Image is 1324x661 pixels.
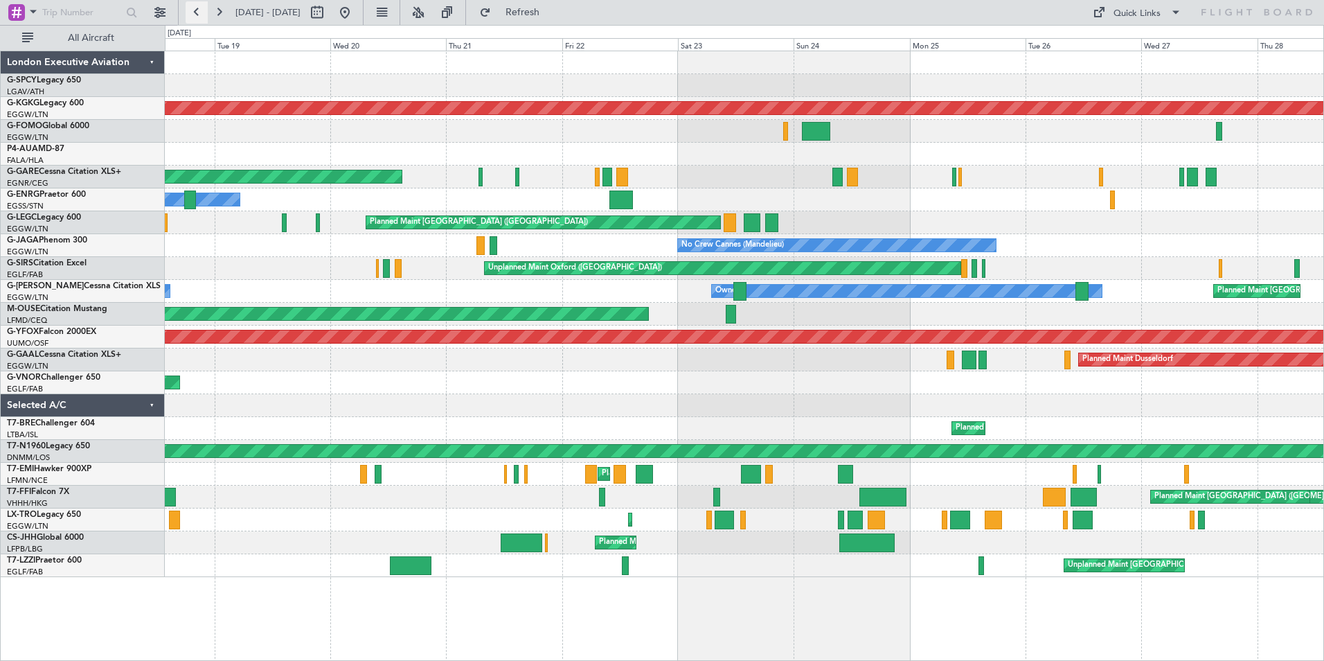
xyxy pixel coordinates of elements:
span: T7-N1960 [7,442,46,450]
span: G-VNOR [7,373,41,382]
a: EGGW/LTN [7,361,48,371]
span: M-OUSE [7,305,40,313]
a: T7-EMIHawker 900XP [7,465,91,473]
a: EGGW/LTN [7,292,48,303]
div: Unplanned Maint Oxford ([GEOGRAPHIC_DATA]) [488,258,662,279]
a: EGGW/LTN [7,247,48,257]
a: G-YFOXFalcon 2000EX [7,328,96,336]
div: Wed 27 [1141,38,1257,51]
a: G-VNORChallenger 650 [7,373,100,382]
span: T7-BRE [7,419,35,428]
span: T7-EMI [7,465,34,473]
a: G-GAALCessna Citation XLS+ [7,351,121,359]
a: LTBA/ISL [7,430,38,440]
div: Sat 23 [678,38,794,51]
button: All Aircraft [15,27,150,49]
span: [DATE] - [DATE] [235,6,301,19]
div: Tue 19 [215,38,330,51]
a: G-SIRSCitation Excel [7,259,87,267]
a: FALA/HLA [7,155,44,166]
div: Planned Maint [GEOGRAPHIC_DATA] ([GEOGRAPHIC_DATA]) [599,532,817,553]
span: G-GAAL [7,351,39,359]
span: P4-AUA [7,145,38,153]
a: VHHH/HKG [7,498,48,509]
a: G-ENRGPraetor 600 [7,191,86,199]
span: G-FOMO [7,122,42,130]
span: LX-TRO [7,511,37,519]
a: G-KGKGLegacy 600 [7,99,84,107]
a: T7-N1960Legacy 650 [7,442,90,450]
span: Refresh [494,8,552,17]
div: Planned Maint Warsaw ([GEOGRAPHIC_DATA]) [956,418,1122,439]
span: All Aircraft [36,33,146,43]
a: EGLF/FAB [7,384,43,394]
a: T7-FFIFalcon 7X [7,488,69,496]
span: T7-FFI [7,488,31,496]
a: G-[PERSON_NAME]Cessna Citation XLS [7,282,161,290]
a: EGNR/CEG [7,178,48,188]
a: DNMM/LOS [7,452,50,463]
div: Mon 25 [910,38,1026,51]
a: P4-AUAMD-87 [7,145,64,153]
a: G-SPCYLegacy 650 [7,76,81,85]
button: Refresh [473,1,556,24]
a: EGLF/FAB [7,567,43,577]
span: G-JAGA [7,236,39,245]
div: No Crew Cannes (Mandelieu) [681,235,784,256]
div: Tue 26 [1026,38,1141,51]
span: G-YFOX [7,328,39,336]
span: CS-JHH [7,534,37,542]
div: [DATE] [168,28,191,39]
a: EGGW/LTN [7,521,48,531]
a: EGSS/STN [7,201,44,211]
a: G-GARECessna Citation XLS+ [7,168,121,176]
div: Quick Links [1113,7,1161,21]
span: G-KGKG [7,99,39,107]
span: G-SIRS [7,259,33,267]
a: EGGW/LTN [7,132,48,143]
a: LX-TROLegacy 650 [7,511,81,519]
a: M-OUSECitation Mustang [7,305,107,313]
div: Thu 21 [446,38,562,51]
a: EGGW/LTN [7,109,48,120]
a: LFMD/CEQ [7,315,47,326]
div: Planned Maint [GEOGRAPHIC_DATA] ([GEOGRAPHIC_DATA]) [370,212,588,233]
div: Sun 24 [794,38,909,51]
a: LGAV/ATH [7,87,44,97]
span: G-GARE [7,168,39,176]
a: G-LEGCLegacy 600 [7,213,81,222]
a: CS-JHHGlobal 6000 [7,534,84,542]
div: Planned Maint Dusseldorf [1082,349,1173,370]
div: Owner [715,281,739,301]
span: G-SPCY [7,76,37,85]
a: UUMO/OSF [7,338,48,349]
span: G-[PERSON_NAME] [7,282,84,290]
div: Wed 20 [330,38,446,51]
span: T7-LZZI [7,556,35,565]
div: Unplanned Maint [GEOGRAPHIC_DATA] ([GEOGRAPHIC_DATA]) [1068,555,1296,576]
a: T7-BREChallenger 604 [7,419,95,428]
div: Fri 22 [562,38,678,51]
button: Quick Links [1086,1,1188,24]
a: T7-LZZIPraetor 600 [7,556,82,565]
a: G-FOMOGlobal 6000 [7,122,89,130]
div: Planned Maint [PERSON_NAME] [602,464,717,484]
a: EGGW/LTN [7,224,48,234]
a: LFPB/LBG [7,544,43,554]
span: G-LEGC [7,213,37,222]
input: Trip Number [42,2,122,23]
span: G-ENRG [7,191,39,199]
a: LFMN/NCE [7,475,48,486]
a: EGLF/FAB [7,270,43,280]
a: G-JAGAPhenom 300 [7,236,87,245]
